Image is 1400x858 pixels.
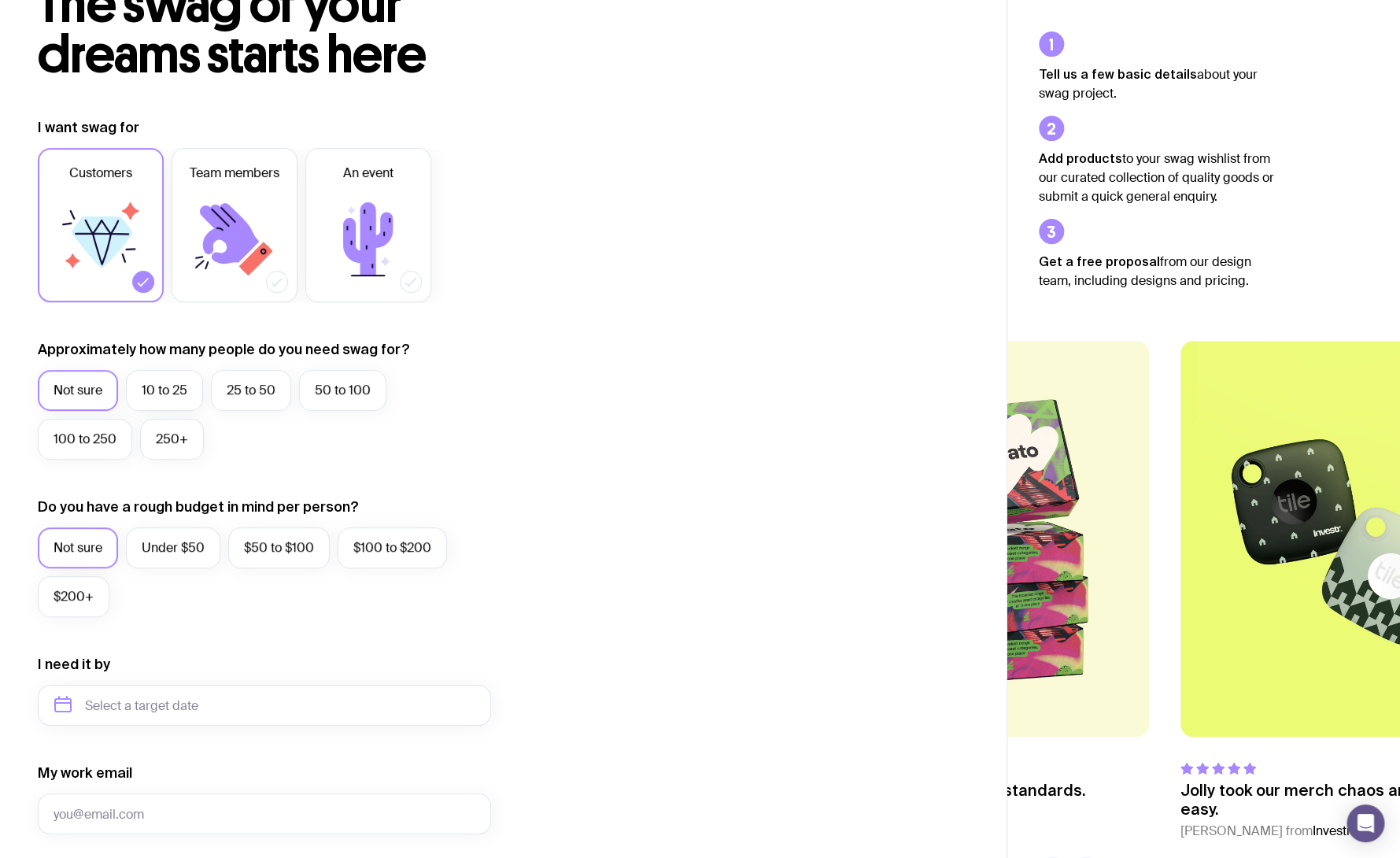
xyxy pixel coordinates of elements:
strong: Tell us a few basic details [1039,67,1197,81]
label: Not sure [38,527,118,568]
label: I want swag for [38,118,139,137]
p: from our design team, including designs and pricing. [1039,252,1275,290]
input: Select a target date [38,685,491,726]
label: $100 to $200 [338,527,447,568]
p: Every item met our high standards. [819,781,1086,800]
span: Customers [69,164,132,183]
label: $200+ [38,576,109,617]
label: $50 to $100 [228,527,330,568]
cite: [PERSON_NAME] from [819,803,1086,822]
input: you@email.com [38,793,491,834]
p: to your swag wishlist from our curated collection of quality goods or submit a quick general enqu... [1039,149,1275,206]
label: My work email [38,764,132,782]
label: 100 to 250 [38,419,132,460]
p: about your swag project. [1039,65,1275,103]
span: Team members [190,164,279,183]
label: I need it by [38,655,110,674]
label: Do you have a rough budget in mind per person? [38,497,359,516]
label: 50 to 100 [299,370,386,411]
span: Investr [1313,823,1351,839]
label: 10 to 25 [126,370,203,411]
strong: Add products [1039,151,1122,165]
label: Under $50 [126,527,220,568]
div: Open Intercom Messenger [1346,804,1384,842]
label: 250+ [140,419,204,460]
strong: Get a free proposal [1039,254,1160,268]
span: An event [343,164,393,183]
label: 25 to 50 [211,370,291,411]
label: Approximately how many people do you need swag for? [38,340,410,359]
label: Not sure [38,370,118,411]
